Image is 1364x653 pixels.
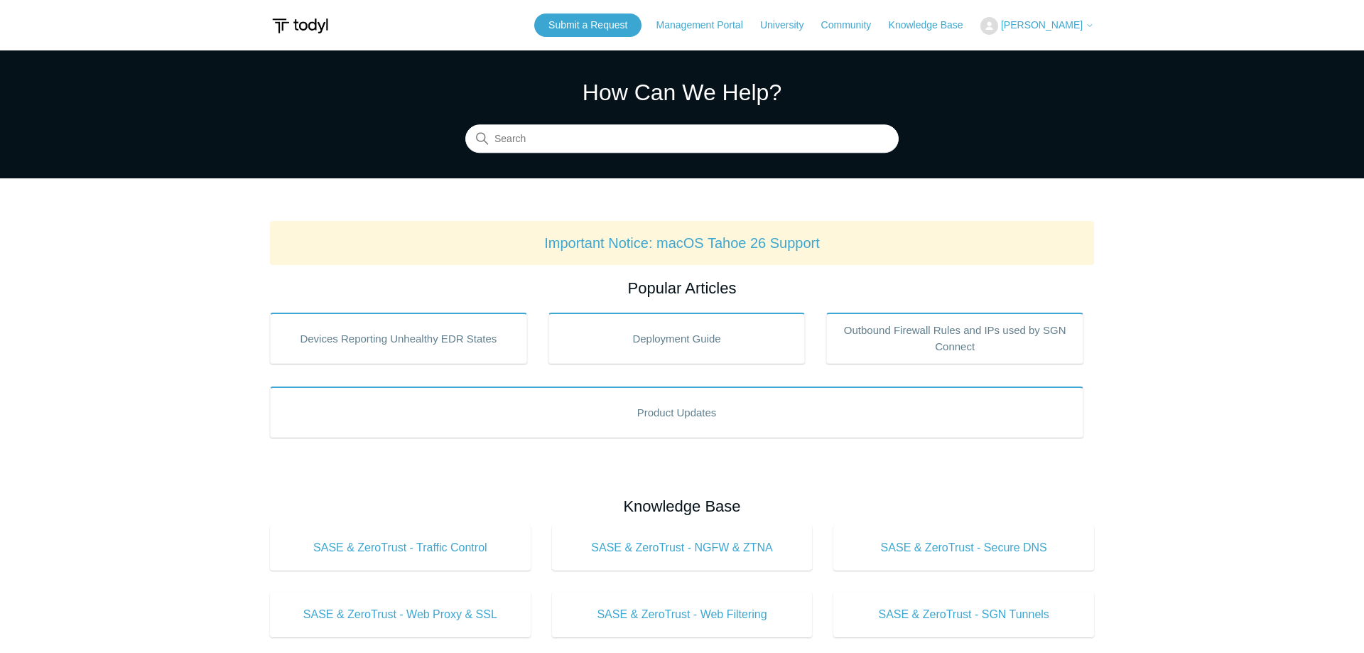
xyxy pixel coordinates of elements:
span: SASE & ZeroTrust - Traffic Control [291,539,509,556]
a: SASE & ZeroTrust - SGN Tunnels [833,592,1094,637]
a: SASE & ZeroTrust - Web Filtering [552,592,813,637]
a: Submit a Request [534,14,642,37]
a: Management Portal [656,18,757,33]
img: Todyl Support Center Help Center home page [270,13,330,39]
a: Community [821,18,886,33]
a: Important Notice: macOS Tahoe 26 Support [544,235,820,251]
a: Product Updates [270,387,1083,438]
h2: Popular Articles [270,276,1094,300]
a: Deployment Guide [548,313,806,364]
a: Devices Reporting Unhealthy EDR States [270,313,527,364]
span: SASE & ZeroTrust - SGN Tunnels [855,606,1073,623]
input: Search [465,125,899,153]
a: SASE & ZeroTrust - NGFW & ZTNA [552,525,813,571]
a: University [760,18,818,33]
h2: Knowledge Base [270,495,1094,518]
a: SASE & ZeroTrust - Web Proxy & SSL [270,592,531,637]
span: SASE & ZeroTrust - Web Proxy & SSL [291,606,509,623]
button: [PERSON_NAME] [980,17,1094,35]
h1: How Can We Help? [465,75,899,109]
span: SASE & ZeroTrust - NGFW & ZTNA [573,539,791,556]
a: SASE & ZeroTrust - Secure DNS [833,525,1094,571]
span: [PERSON_NAME] [1001,19,1083,31]
a: Knowledge Base [889,18,978,33]
a: Outbound Firewall Rules and IPs used by SGN Connect [826,313,1083,364]
span: SASE & ZeroTrust - Secure DNS [855,539,1073,556]
span: SASE & ZeroTrust - Web Filtering [573,606,791,623]
a: SASE & ZeroTrust - Traffic Control [270,525,531,571]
